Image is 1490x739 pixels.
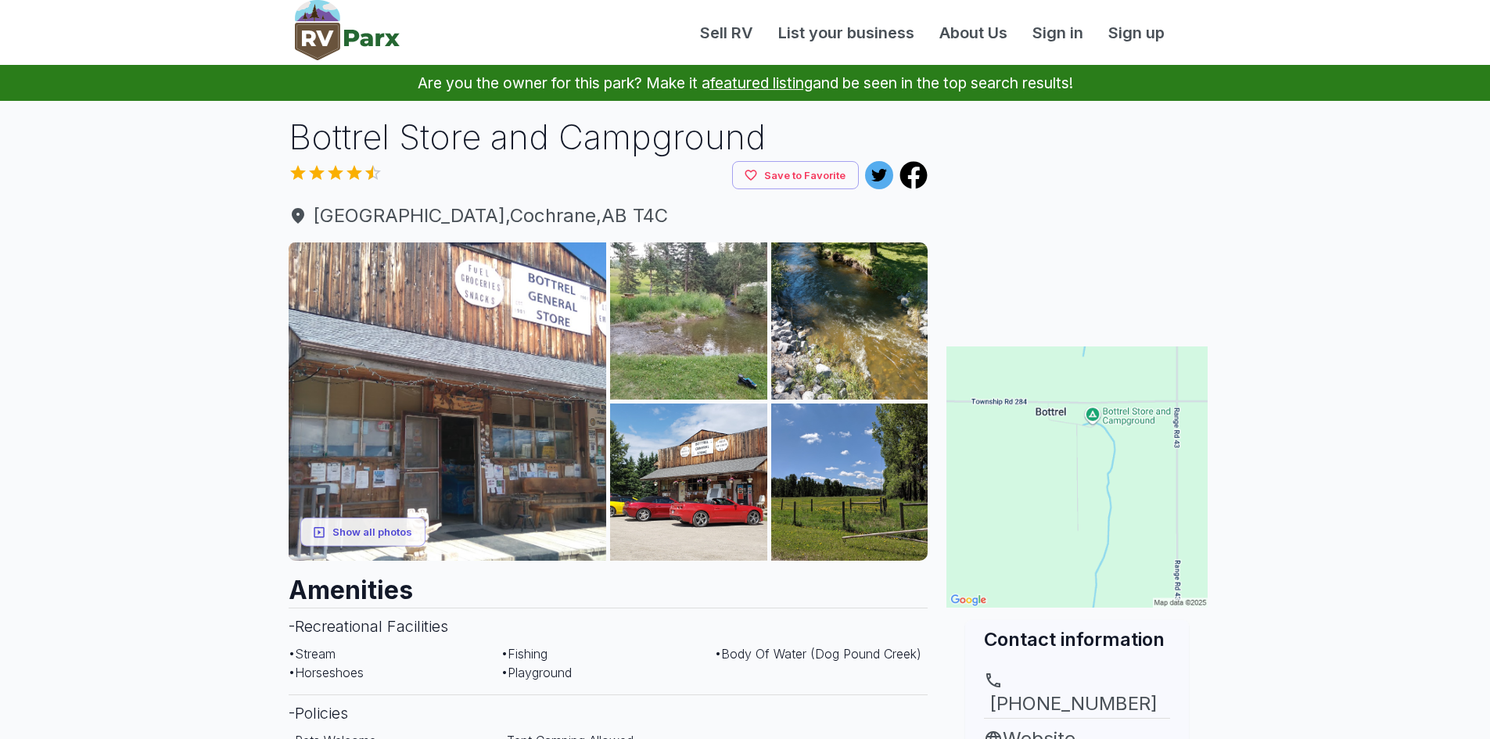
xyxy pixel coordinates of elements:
[19,65,1471,101] p: Are you the owner for this park? Make it a and be seen in the top search results!
[501,665,572,680] span: • Playground
[732,161,859,190] button: Save to Favorite
[289,608,928,644] h3: - Recreational Facilities
[984,671,1170,718] a: [PHONE_NUMBER]
[289,665,364,680] span: • Horseshoes
[289,694,928,731] h3: - Policies
[289,561,928,608] h2: Amenities
[946,113,1208,309] iframe: Advertisement
[927,21,1020,45] a: About Us
[289,202,928,230] span: [GEOGRAPHIC_DATA] , Cochrane , AB T4C
[766,21,927,45] a: List your business
[984,626,1170,652] h2: Contact information
[1096,21,1177,45] a: Sign up
[1020,21,1096,45] a: Sign in
[300,518,425,547] button: Show all photos
[289,113,928,161] h1: Bottrel Store and Campground
[715,646,921,662] span: • Body Of Water (Dog Pound Creek)
[289,646,336,662] span: • Stream
[610,242,767,400] img: AAcXr8qmyXOEH8JK618zwO-Iu9KZdtt_rvA727Cak_dIMD8DrNlVtA0LZJrw2Kpa4xHx8wwawIXN-SoH_05z50AWztgOrd1o2...
[771,404,928,561] img: AAcXr8rKftttXp-4TInzKejugkUoDAuGfcYVtP9lh53YLu_VaREpfhN7IMXVuxEjxwunhykzmXY6cPjWbRs9fgaoAi2yL5Neg...
[289,242,607,561] img: AAcXr8o9JNIzbz59n8KehgoDSmaQbdNGDjdE4IlsSrkQiSmI41gPIi6dPnK6njyfDB-Z8Xacw5pdqRsusvsSXy0ut4GqYkRip...
[610,404,767,561] img: AAcXr8rHJdwePQaR2PWul7QEH5wpZkpL6lQv4PCQFvv63GG_5Pvw9eYOSfSlGgKJ4p564W1D6iPqq6O0qFe-EW2AjoR5iSCM7...
[946,346,1208,608] img: Map for Bottrel Store and Campground
[501,646,548,662] span: • Fishing
[771,242,928,400] img: AAcXr8qJZUXzSTtXV8ioXtX2dNgfKumhsQ8jPA6pCgeHz8BWhk81pKRhEHm3LoT3i-P1BG9IAnK-6yc_KZMJesjIW7dAz05Gf...
[710,74,813,92] a: featured listing
[688,21,766,45] a: Sell RV
[289,202,928,230] a: [GEOGRAPHIC_DATA],Cochrane,AB T4C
